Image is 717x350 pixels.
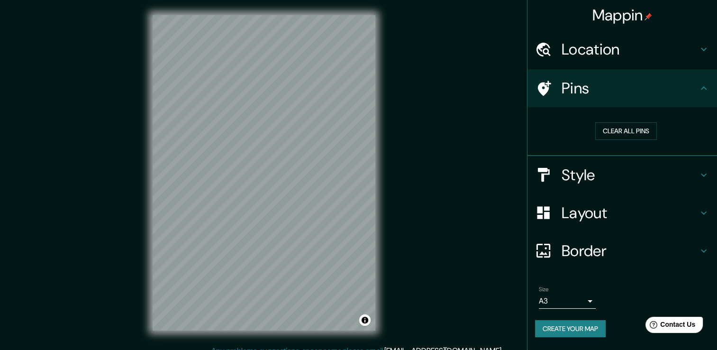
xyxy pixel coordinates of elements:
[562,40,698,59] h4: Location
[535,320,606,338] button: Create your map
[153,15,375,331] canvas: Map
[527,30,717,68] div: Location
[562,241,698,260] h4: Border
[359,314,371,326] button: Toggle attribution
[644,13,652,20] img: pin-icon.png
[595,122,657,140] button: Clear all pins
[592,6,653,25] h4: Mappin
[562,166,698,184] h4: Style
[633,313,707,340] iframe: Help widget launcher
[562,203,698,222] h4: Layout
[539,294,596,309] div: A3
[527,156,717,194] div: Style
[539,285,549,293] label: Size
[562,79,698,98] h4: Pins
[527,232,717,270] div: Border
[527,69,717,107] div: Pins
[527,194,717,232] div: Layout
